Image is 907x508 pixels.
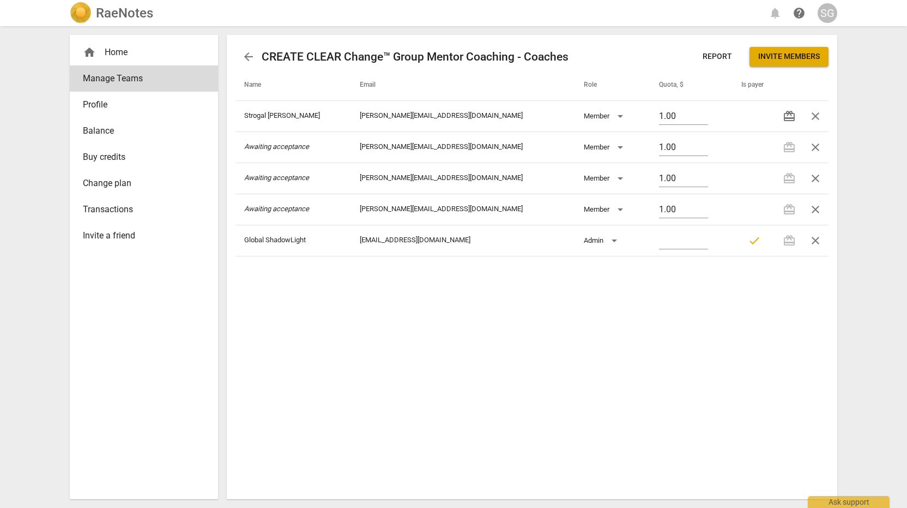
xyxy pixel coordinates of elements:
[70,92,218,118] a: Profile
[808,496,890,508] div: Ask support
[783,110,796,123] span: redeem
[351,132,575,163] td: [PERSON_NAME][EMAIL_ADDRESS][DOMAIN_NAME]
[733,70,767,100] th: Is payer
[70,196,218,223] a: Transactions
[244,174,309,182] i: Awaiting acceptance
[703,51,732,62] span: Report
[70,65,218,92] a: Manage Teams
[83,177,196,190] span: Change plan
[748,234,761,247] span: check
[242,50,255,63] span: arrow_back
[83,98,196,111] span: Profile
[584,81,610,89] span: Role
[70,170,218,196] a: Change plan
[584,107,627,125] div: Member
[584,139,627,156] div: Member
[809,141,822,154] span: close
[809,234,822,247] span: close
[809,203,822,216] span: close
[758,51,820,62] span: Invite members
[351,225,575,256] td: [EMAIL_ADDRESS][DOMAIN_NAME]
[70,118,218,144] a: Balance
[96,5,153,21] h2: RaeNotes
[360,81,389,89] span: Email
[244,205,309,213] i: Awaiting acceptance
[809,110,822,123] span: close
[809,172,822,185] span: close
[70,2,153,24] a: LogoRaeNotes
[244,142,309,151] i: Awaiting acceptance
[818,3,837,23] button: SG
[83,46,96,59] span: home
[235,225,351,256] td: Global ShadowLight
[741,228,767,254] button: Payer
[351,163,575,194] td: [PERSON_NAME][EMAIL_ADDRESS][DOMAIN_NAME]
[70,223,218,249] a: Invite a friend
[244,81,274,89] span: Name
[70,144,218,170] a: Buy credits
[70,39,218,65] div: Home
[659,81,697,89] span: Quota, $
[262,50,569,64] h2: CREATE CLEAR Change™ Group Mentor Coaching - Coaches
[235,100,351,132] td: Strogal [PERSON_NAME]
[351,100,575,132] td: [PERSON_NAME][EMAIL_ADDRESS][DOMAIN_NAME]
[83,229,196,242] span: Invite a friend
[789,3,809,23] a: Help
[83,72,196,85] span: Manage Teams
[584,201,627,218] div: Member
[351,194,575,225] td: [PERSON_NAME][EMAIL_ADDRESS][DOMAIN_NAME]
[584,232,621,249] div: Admin
[83,46,196,59] div: Home
[584,170,627,187] div: Member
[793,7,806,20] span: help
[83,124,196,138] span: Balance
[694,47,741,67] button: Report
[749,47,829,67] button: Invite members
[83,151,196,164] span: Buy credits
[776,103,802,129] button: Transfer credits
[70,2,92,24] img: Logo
[83,203,196,216] span: Transactions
